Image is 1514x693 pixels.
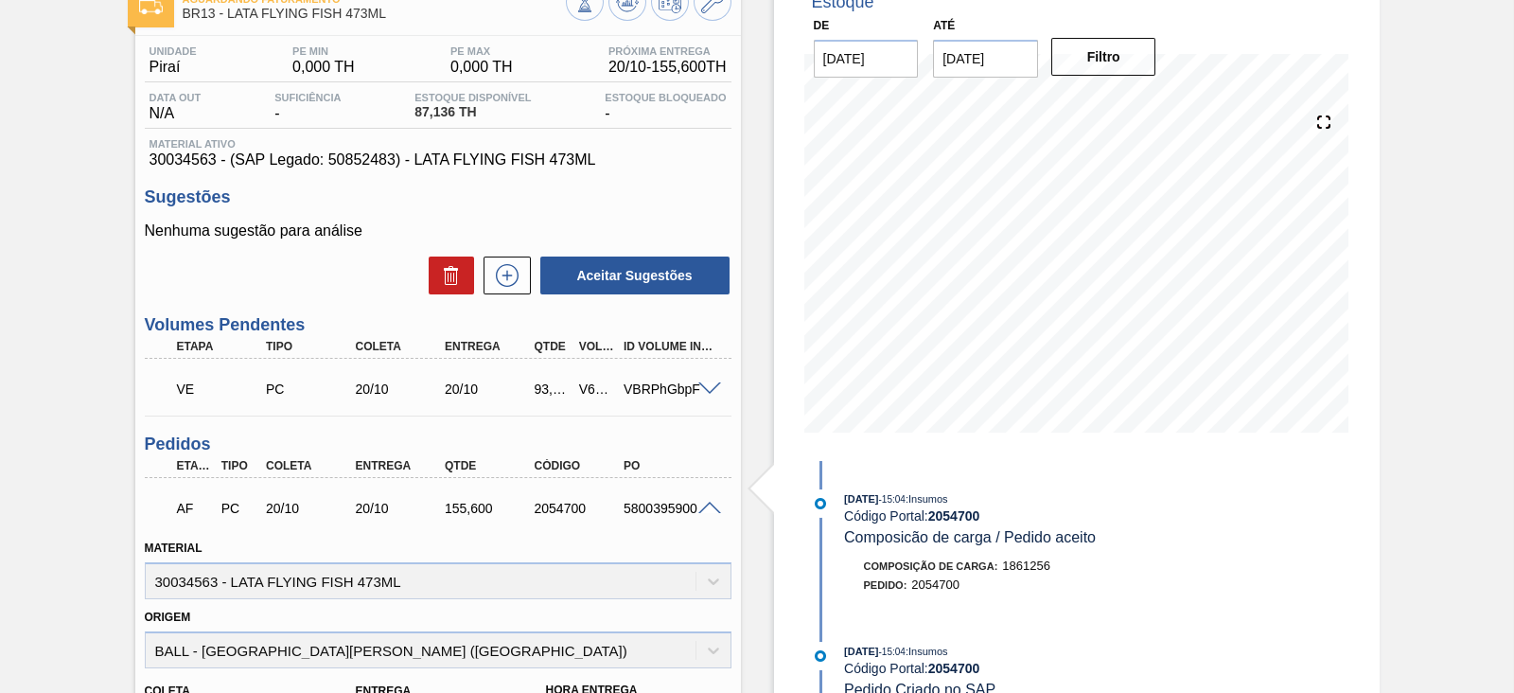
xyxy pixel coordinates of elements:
[440,459,538,472] div: Qtde
[145,435,731,454] h3: Pedidos
[906,646,948,657] span: : Insumos
[530,501,628,516] div: 2054700
[292,45,355,57] span: PE MIN
[619,459,717,472] div: PO
[815,498,826,509] img: atual
[450,45,513,57] span: PE MAX
[145,611,191,624] label: Origem
[150,151,727,169] span: 30034563 - (SAP Legado: 50852483) - LATA FLYING FISH 473ML
[270,92,345,122] div: -
[1002,559,1050,573] span: 1861256
[531,255,731,296] div: Aceitar Sugestões
[619,501,717,516] div: 5800395900
[911,577,959,592] span: 2054700
[351,459,449,472] div: Entrega
[145,187,731,207] h3: Sugestões
[879,647,906,657] span: - 15:04
[474,257,531,294] div: Nova sugestão
[928,508,980,524] strong: 2054700
[814,40,919,78] input: dd/mm/yyyy
[844,493,878,505] span: [DATE]
[844,646,878,657] span: [DATE]
[145,542,202,555] label: Material
[172,459,218,472] div: Etapa
[608,45,727,57] span: Próxima Entrega
[150,45,197,57] span: Unidade
[172,488,218,529] div: Aguardando Faturamento
[261,501,360,516] div: 20/10/2025
[414,105,531,119] span: 87,136 TH
[177,501,213,516] p: AF
[844,529,1096,545] span: Composicão de carga / Pedido aceito
[864,560,998,572] span: Composição de Carga :
[172,340,271,353] div: Etapa
[844,661,1294,676] div: Código Portal:
[145,315,731,335] h3: Volumes Pendentes
[440,340,538,353] div: Entrega
[177,382,266,397] p: VE
[933,19,955,32] label: Até
[351,382,449,397] div: 20/10/2025
[217,459,262,472] div: Tipo
[150,138,727,150] span: Material ativo
[351,501,449,516] div: 20/10/2025
[274,92,341,103] span: Suficiência
[605,92,726,103] span: Estoque Bloqueado
[414,92,531,103] span: Estoque Disponível
[217,501,262,516] div: Pedido de Compra
[419,257,474,294] div: Excluir Sugestões
[928,661,980,676] strong: 2054700
[600,92,731,122] div: -
[261,340,360,353] div: Tipo
[183,7,566,21] span: BR13 - LATA FLYING FISH 473ML
[608,59,727,76] span: 20/10 - 155,600 TH
[145,222,731,240] p: Nenhuma sugestão para análise
[574,382,620,397] div: V630203
[150,59,197,76] span: Piraí
[261,459,360,472] div: Coleta
[530,382,575,397] div: 93,360
[814,19,830,32] label: De
[574,340,620,353] div: Volume Portal
[440,382,538,397] div: 20/10/2025
[844,508,1294,524] div: Código Portal:
[815,650,826,662] img: atual
[879,494,906,505] span: - 15:04
[261,382,360,397] div: Pedido de Compra
[292,59,355,76] span: 0,000 TH
[906,493,948,505] span: : Insumos
[619,382,717,397] div: VBRPhGbpF
[351,340,449,353] div: Coleta
[619,340,717,353] div: Id Volume Interno
[145,92,206,122] div: N/A
[530,340,575,353] div: Qtde
[933,40,1038,78] input: dd/mm/yyyy
[540,257,730,294] button: Aceitar Sugestões
[172,368,271,410] div: Volume Enviado para Transporte
[530,459,628,472] div: Código
[864,579,907,591] span: Pedido :
[440,501,538,516] div: 155,600
[450,59,513,76] span: 0,000 TH
[1051,38,1156,76] button: Filtro
[150,92,202,103] span: Data out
